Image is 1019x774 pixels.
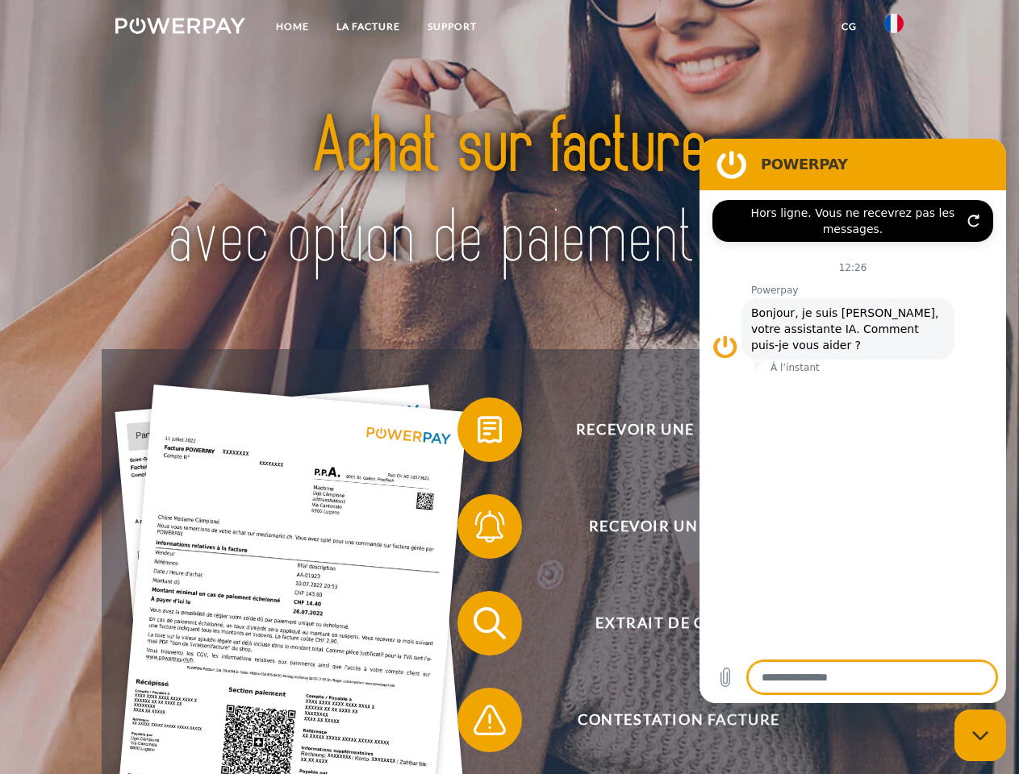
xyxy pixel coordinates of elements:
[470,506,510,547] img: qb_bell.svg
[323,12,414,41] a: LA FACTURE
[481,397,876,462] span: Recevoir une facture ?
[457,494,877,559] button: Recevoir un rappel?
[470,410,510,450] img: qb_bill.svg
[481,494,876,559] span: Recevoir un rappel?
[457,591,877,655] button: Extrait de compte
[828,12,871,41] a: CG
[481,688,876,752] span: Contestation Facture
[457,397,877,462] button: Recevoir une facture ?
[115,18,245,34] img: logo-powerpay-white.svg
[884,14,904,33] img: fr
[954,709,1006,761] iframe: Bouton de lancement de la fenêtre de messagerie, conversation en cours
[470,603,510,643] img: qb_search.svg
[457,688,877,752] button: Contestation Facture
[470,700,510,740] img: qb_warning.svg
[154,77,865,309] img: title-powerpay_fr.svg
[481,591,876,655] span: Extrait de compte
[414,12,491,41] a: Support
[262,12,323,41] a: Home
[700,139,1006,703] iframe: Fenêtre de messagerie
